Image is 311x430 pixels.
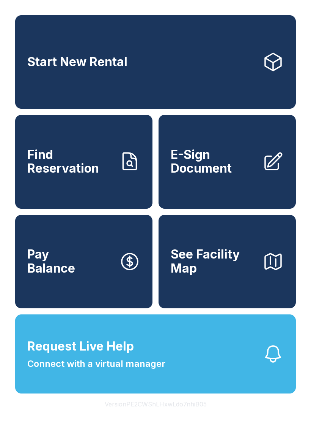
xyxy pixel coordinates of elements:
button: See Facility Map [159,215,296,308]
span: Request Live Help [27,337,134,355]
button: VersionPE2CWShLHxwLdo7nhiB05 [99,394,213,415]
span: Find Reservation [27,148,113,176]
span: Pay Balance [27,248,75,275]
a: PayBalance [15,215,152,308]
span: Start New Rental [27,55,127,69]
span: See Facility Map [171,248,256,275]
span: Connect with a virtual manager [27,357,165,371]
span: E-Sign Document [171,148,256,176]
a: Find Reservation [15,115,152,208]
a: Start New Rental [15,15,296,109]
a: E-Sign Document [159,115,296,208]
button: Request Live HelpConnect with a virtual manager [15,314,296,394]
